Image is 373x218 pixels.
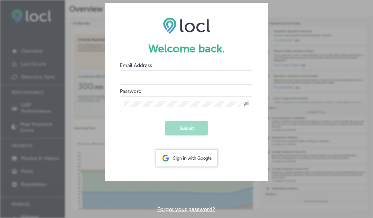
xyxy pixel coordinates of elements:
[157,206,215,213] a: Forgot your password?
[165,121,208,135] button: Submit
[243,101,249,107] span: Toggle password visibility
[156,150,217,166] div: Sign in with Google
[120,62,152,68] label: Email Address
[120,88,141,94] label: Password
[163,17,210,34] img: LOCL logo
[120,42,253,55] h1: Welcome back.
